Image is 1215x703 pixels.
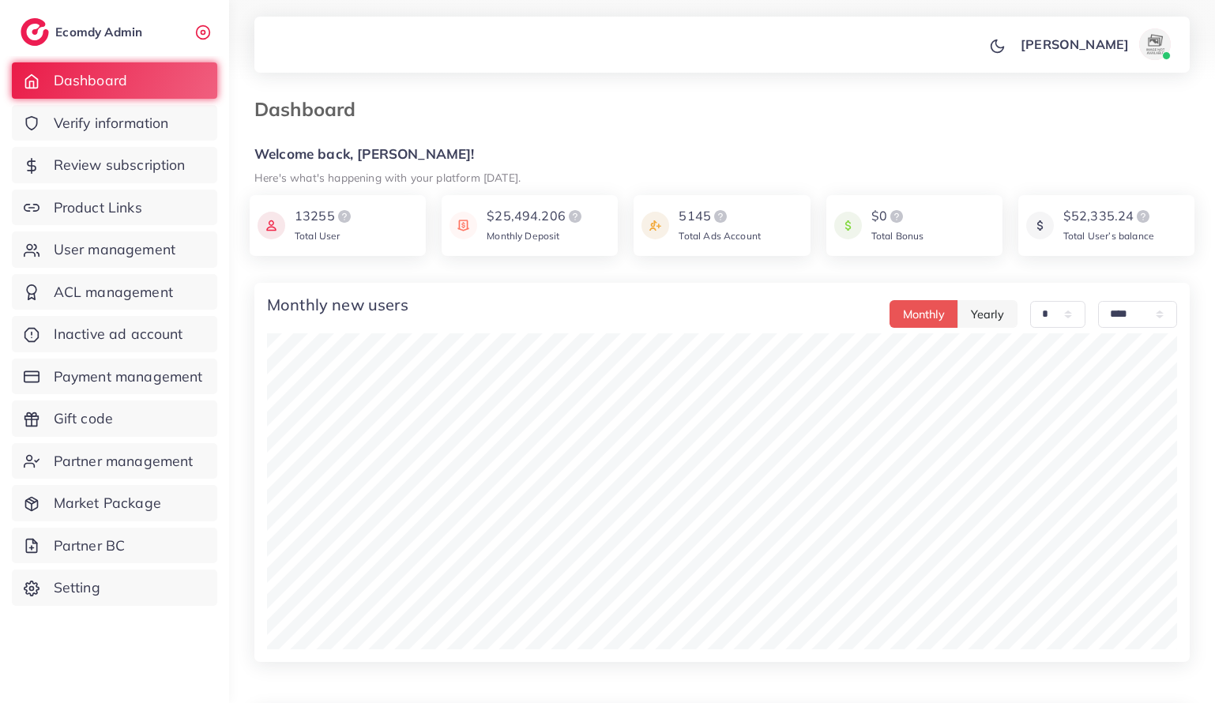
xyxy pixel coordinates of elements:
[1063,207,1154,226] div: $52,335.24
[12,105,217,141] a: Verify information
[679,230,761,242] span: Total Ads Account
[12,570,217,606] a: Setting
[641,207,669,244] img: icon payment
[54,536,126,556] span: Partner BC
[711,207,730,226] img: logo
[295,230,340,242] span: Total User
[54,367,203,387] span: Payment management
[12,147,217,183] a: Review subscription
[295,207,354,226] div: 13255
[254,171,521,184] small: Here's what's happening with your platform [DATE].
[54,577,100,598] span: Setting
[254,98,368,121] h3: Dashboard
[54,282,173,303] span: ACL management
[487,230,559,242] span: Monthly Deposit
[566,207,585,226] img: logo
[54,451,194,472] span: Partner management
[871,207,924,226] div: $0
[54,493,161,513] span: Market Package
[871,230,924,242] span: Total Bonus
[12,231,217,268] a: User management
[487,207,585,226] div: $25,494.206
[12,528,217,564] a: Partner BC
[1021,35,1129,54] p: [PERSON_NAME]
[254,146,1190,163] h5: Welcome back, [PERSON_NAME]!
[267,295,408,314] h4: Monthly new users
[258,207,285,244] img: icon payment
[890,300,958,328] button: Monthly
[54,113,169,133] span: Verify information
[21,18,49,46] img: logo
[54,197,142,218] span: Product Links
[54,408,113,429] span: Gift code
[957,300,1018,328] button: Yearly
[54,239,175,260] span: User management
[12,274,217,310] a: ACL management
[335,207,354,226] img: logo
[12,190,217,226] a: Product Links
[1063,230,1154,242] span: Total User’s balance
[12,443,217,479] a: Partner management
[834,207,862,244] img: icon payment
[12,485,217,521] a: Market Package
[54,70,127,91] span: Dashboard
[1012,28,1177,60] a: [PERSON_NAME]avatar
[55,24,146,39] h2: Ecomdy Admin
[12,359,217,395] a: Payment management
[1139,28,1171,60] img: avatar
[12,62,217,99] a: Dashboard
[450,207,477,244] img: icon payment
[54,155,186,175] span: Review subscription
[1026,207,1054,244] img: icon payment
[54,324,183,344] span: Inactive ad account
[1134,207,1153,226] img: logo
[679,207,761,226] div: 5145
[887,207,906,226] img: logo
[12,400,217,437] a: Gift code
[21,18,146,46] a: logoEcomdy Admin
[12,316,217,352] a: Inactive ad account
